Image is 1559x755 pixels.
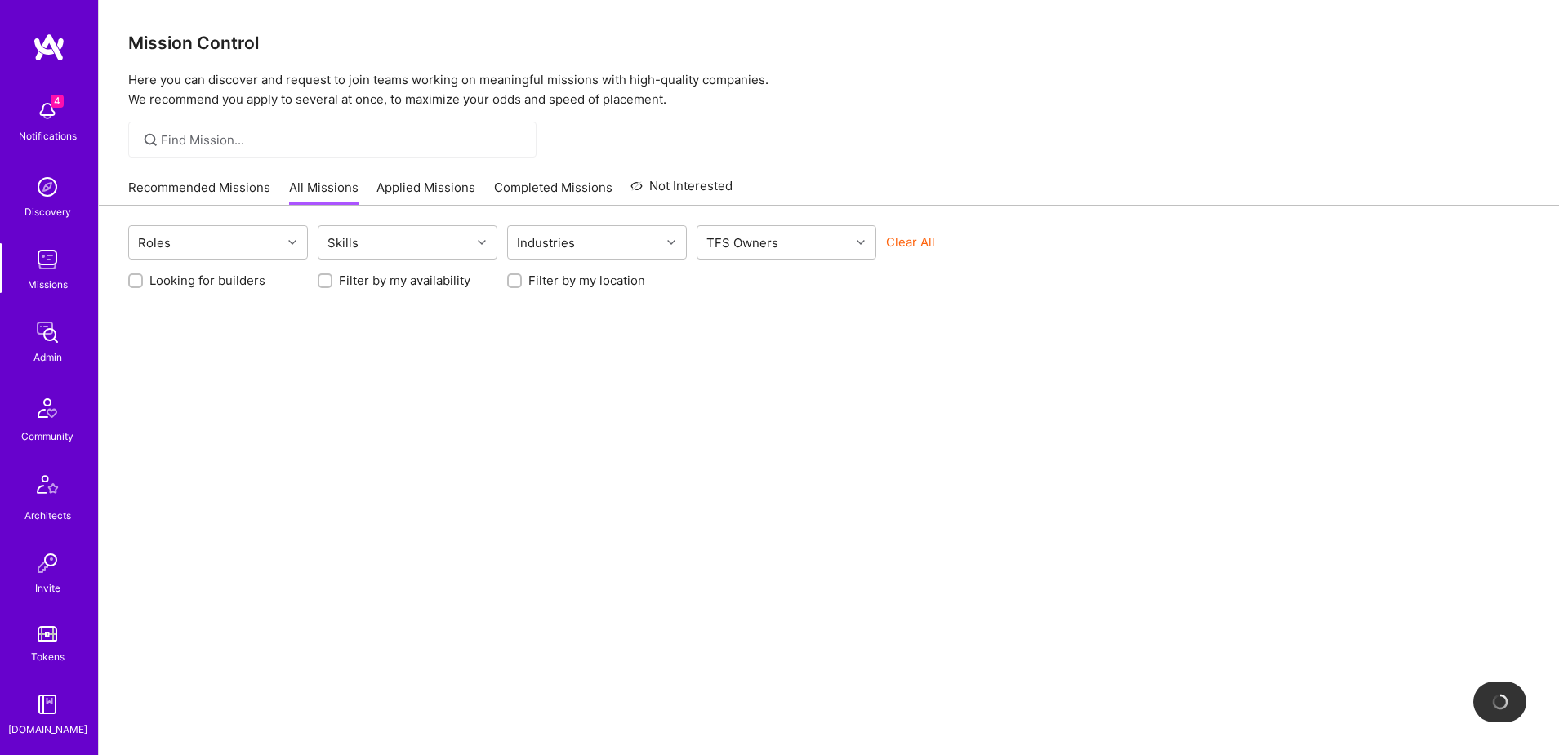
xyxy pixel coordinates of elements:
div: [DOMAIN_NAME] [8,721,87,738]
img: tokens [38,626,57,642]
img: admin teamwork [31,316,64,349]
img: logo [33,33,65,62]
label: Filter by my location [528,272,645,289]
p: Here you can discover and request to join teams working on meaningful missions with high-quality ... [128,70,1530,109]
div: Tokens [31,648,65,665]
h3: Mission Control [128,33,1530,53]
i: icon Chevron [857,238,865,246]
div: Skills [323,231,363,255]
div: Admin [33,349,62,366]
a: Completed Missions [494,179,612,206]
div: Community [21,428,73,445]
img: discovery [31,171,64,203]
i: icon SearchGrey [141,131,160,149]
input: Find Mission... [161,131,524,149]
img: bell [31,95,64,127]
a: Recommended Missions [128,179,270,206]
img: Invite [31,547,64,580]
div: Notifications [19,127,77,144]
img: Community [28,389,67,428]
img: teamwork [31,243,64,276]
label: Filter by my availability [339,272,470,289]
div: Architects [24,507,71,524]
a: Not Interested [630,176,733,206]
div: TFS Owners [702,231,782,255]
a: Applied Missions [376,179,475,206]
label: Looking for builders [149,272,265,289]
div: Missions [28,276,68,293]
div: Invite [35,580,60,597]
button: Clear All [886,233,935,251]
div: Industries [513,231,579,255]
img: loading [1489,691,1511,713]
img: Architects [28,468,67,507]
i: icon Chevron [288,238,296,246]
div: Discovery [24,203,71,220]
i: icon Chevron [478,238,486,246]
img: guide book [31,688,64,721]
div: Roles [134,231,175,255]
i: icon Chevron [667,238,675,246]
a: All Missions [289,179,359,206]
span: 4 [51,95,64,108]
